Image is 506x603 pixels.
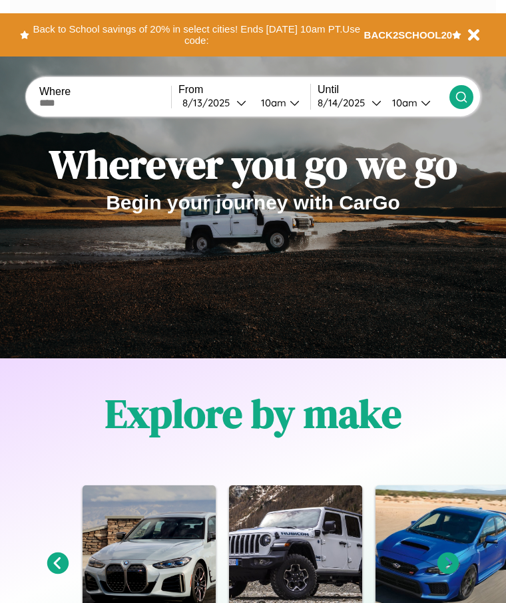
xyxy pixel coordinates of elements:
button: 10am [381,96,449,110]
label: From [178,84,310,96]
label: Until [318,84,449,96]
button: 8/13/2025 [178,96,250,110]
div: 8 / 14 / 2025 [318,96,372,109]
button: Back to School savings of 20% in select cities! Ends [DATE] 10am PT.Use code: [29,20,364,50]
h1: Explore by make [105,386,401,441]
button: 10am [250,96,310,110]
b: BACK2SCHOOL20 [364,29,453,41]
div: 10am [254,96,290,109]
div: 8 / 13 / 2025 [182,96,236,109]
div: 10am [385,96,421,109]
label: Where [39,86,171,98]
